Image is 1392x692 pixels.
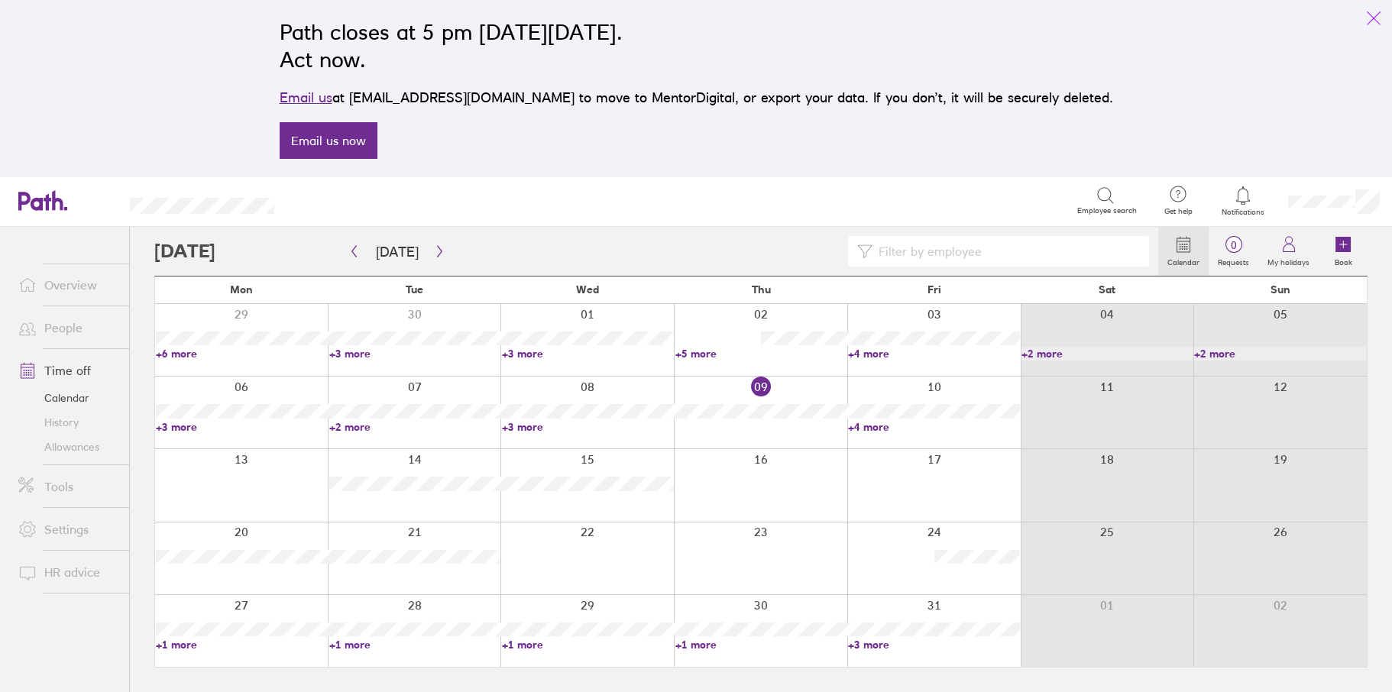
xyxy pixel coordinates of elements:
[6,410,129,435] a: History
[6,471,129,502] a: Tools
[872,237,1140,266] input: Filter by employee
[329,347,501,361] a: +3 more
[1209,227,1258,276] a: 0Requests
[280,89,332,105] a: Email us
[6,435,129,459] a: Allowances
[6,514,129,545] a: Settings
[675,638,847,652] a: +1 more
[502,638,674,652] a: +1 more
[6,557,129,587] a: HR advice
[230,283,253,296] span: Mon
[1326,254,1361,267] label: Book
[1258,227,1319,276] a: My holidays
[156,420,328,434] a: +3 more
[1271,283,1290,296] span: Sun
[1158,227,1209,276] a: Calendar
[1194,347,1366,361] a: +2 more
[1154,207,1203,216] span: Get help
[1209,254,1258,267] label: Requests
[156,638,328,652] a: +1 more
[1319,227,1368,276] a: Book
[1099,283,1115,296] span: Sat
[502,347,674,361] a: +3 more
[329,638,501,652] a: +1 more
[406,283,423,296] span: Tue
[848,347,1020,361] a: +4 more
[364,239,431,264] button: [DATE]
[6,355,129,386] a: Time off
[6,270,129,300] a: Overview
[1219,208,1268,217] span: Notifications
[848,638,1020,652] a: +3 more
[576,283,599,296] span: Wed
[156,347,328,361] a: +6 more
[1258,254,1319,267] label: My holidays
[1077,206,1137,215] span: Employee search
[316,193,354,207] div: Search
[1158,254,1209,267] label: Calendar
[927,283,941,296] span: Fri
[280,122,377,159] a: Email us now
[502,420,674,434] a: +3 more
[752,283,771,296] span: Thu
[1021,347,1193,361] a: +2 more
[329,420,501,434] a: +2 more
[848,420,1020,434] a: +4 more
[6,386,129,410] a: Calendar
[280,18,1113,73] h2: Path closes at 5 pm [DATE][DATE]. Act now.
[1219,185,1268,217] a: Notifications
[1209,239,1258,251] span: 0
[280,87,1113,108] p: at [EMAIL_ADDRESS][DOMAIN_NAME] to move to MentorDigital, or export your data. If you don’t, it w...
[675,347,847,361] a: +5 more
[6,312,129,343] a: People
